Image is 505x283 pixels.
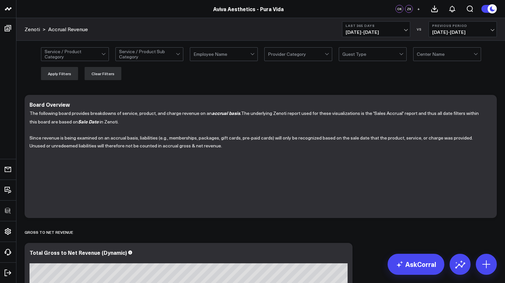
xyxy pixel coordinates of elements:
span: [DATE] - [DATE] [432,30,493,35]
span: [DATE] - [DATE] [346,30,407,35]
div: Total Gross to Net Revenue (Dynamic) [30,249,127,256]
i: . [212,110,241,116]
div: > [25,26,46,33]
div: Board Overview [30,101,70,108]
i: Sale Date [78,118,99,125]
a: Accrual Revenue [48,26,88,33]
button: Previous Period[DATE]-[DATE] [429,21,497,37]
b: accrual basis [212,110,240,116]
a: AskCorral [388,254,444,275]
button: Clear Filters [85,67,121,80]
button: Last 365 Days[DATE]-[DATE] [342,21,410,37]
b: Previous Period [432,24,493,28]
a: Aviva Aesthetics - Pura Vida [213,5,284,12]
div: ZK [405,5,413,13]
button: + [414,5,422,13]
p: The following board provides breakdowns of service, product, and charge revenue on an The underly... [30,109,487,126]
button: Apply Filters [41,67,78,80]
div: VS [414,27,425,31]
div: OK [395,5,403,13]
div: Gross to Net Revenue [25,225,73,240]
p: Since revenue is being examined on an accrual basis, liabilities (e.g., memberships, packages, gi... [30,134,487,150]
a: Zenoti [25,26,40,33]
span: + [417,7,420,11]
b: Last 365 Days [346,24,407,28]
